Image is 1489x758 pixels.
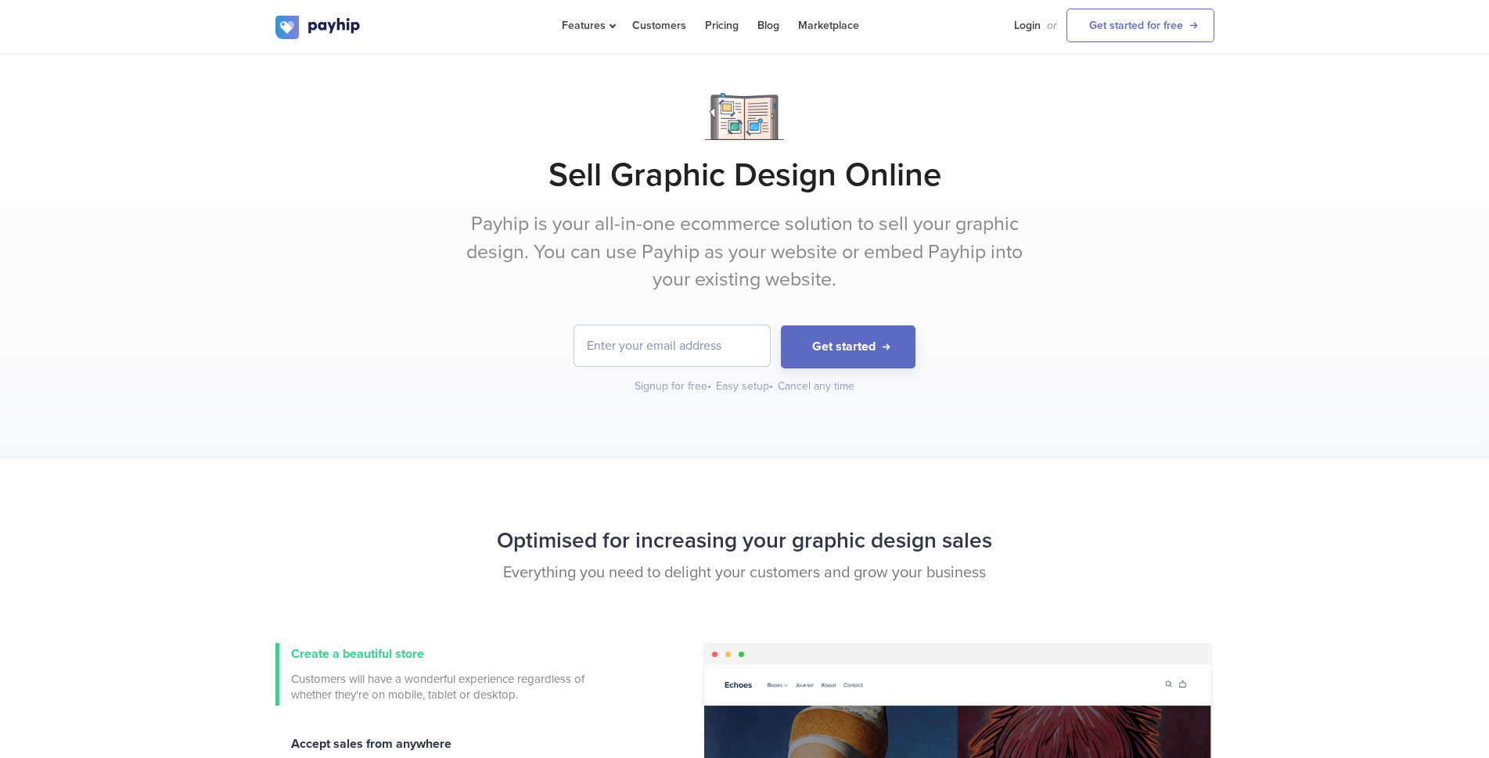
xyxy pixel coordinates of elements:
span: • [707,379,711,393]
span: Features [562,19,613,32]
img: Notebook.png [705,93,784,140]
h2: Optimised for increasing your graphic design sales [275,520,1214,562]
h1: Sell Graphic Design Online [275,156,1214,195]
input: Enter your email address [574,325,770,366]
div: Easy setup [716,379,775,394]
div: Cancel any time [778,379,854,394]
p: Everything you need to delight your customers and grow your business [275,562,1214,584]
div: Signup for free [635,379,713,394]
span: • [769,379,773,393]
span: Accept sales from anywhere [291,736,451,752]
button: Get started [781,325,915,368]
a: Get started for free [1066,9,1214,42]
span: Customers will have a wonderful experience regardless of whether they're on mobile, tablet or des... [291,671,588,702]
img: logo.svg [275,16,361,39]
a: Create a beautiful store Customers will have a wonderful experience regardless of whether they're... [275,643,588,706]
p: Payhip is your all-in-one ecommerce solution to sell your graphic design. You can use Payhip as y... [451,210,1038,294]
span: Create a beautiful store [291,646,424,662]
